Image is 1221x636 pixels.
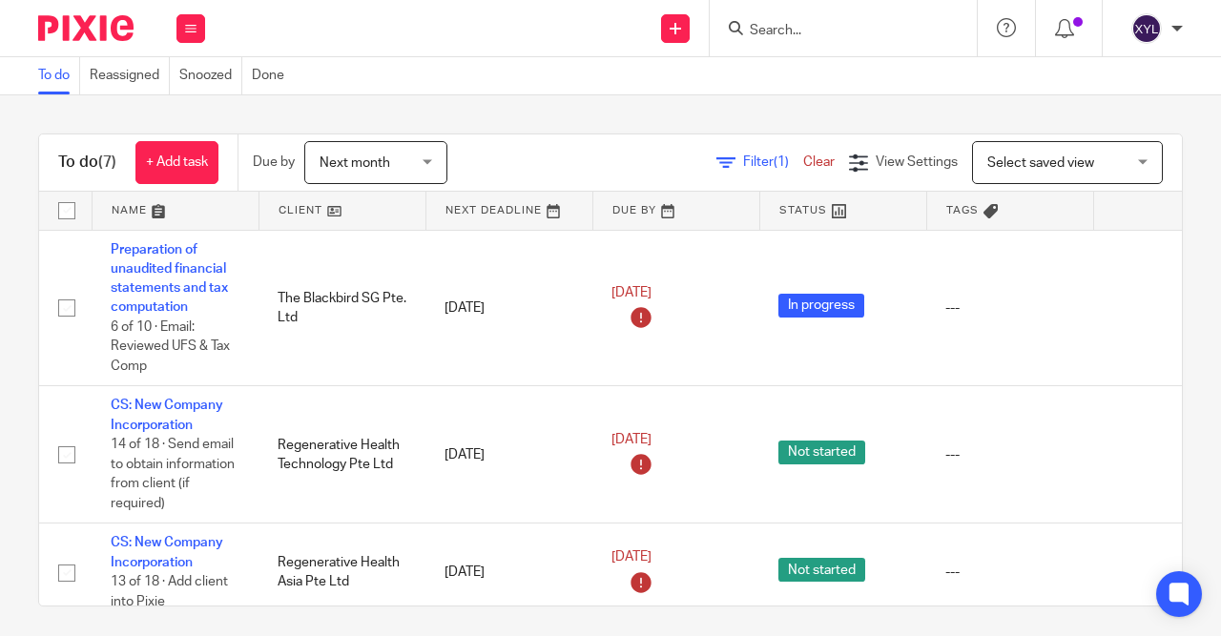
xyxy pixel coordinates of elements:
[803,155,835,169] a: Clear
[259,230,425,386] td: The Blackbird SG Pte. Ltd
[111,399,223,431] a: CS: New Company Incorporation
[945,298,1074,318] div: ---
[90,57,170,94] a: Reassigned
[252,57,294,94] a: Done
[425,386,592,523] td: [DATE]
[778,441,865,464] span: Not started
[1131,13,1162,44] img: svg%3E
[945,563,1074,582] div: ---
[111,243,228,315] a: Preparation of unaudited financial statements and tax computation
[38,57,80,94] a: To do
[774,155,789,169] span: (1)
[876,155,958,169] span: View Settings
[743,155,803,169] span: Filter
[946,205,979,215] span: Tags
[425,230,592,386] td: [DATE]
[38,15,134,41] img: Pixie
[259,386,425,523] td: Regenerative Health Technology Pte Ltd
[98,154,116,170] span: (7)
[111,536,223,568] a: CS: New Company Incorporation
[748,23,920,40] input: Search
[259,523,425,622] td: Regenerative Health Asia Pte Ltd
[111,320,230,373] span: 6 of 10 · Email: Reviewed UFS & Tax Comp
[58,153,116,173] h1: To do
[778,558,865,582] span: Not started
[253,153,295,172] p: Due by
[611,286,652,299] span: [DATE]
[611,550,652,564] span: [DATE]
[135,141,218,184] a: + Add task
[425,523,592,622] td: [DATE]
[987,156,1094,170] span: Select saved view
[611,433,652,446] span: [DATE]
[778,294,864,318] span: In progress
[111,575,228,608] span: 13 of 18 · Add client into Pixie
[320,156,390,170] span: Next month
[945,445,1074,464] div: ---
[179,57,242,94] a: Snoozed
[111,438,235,510] span: 14 of 18 · Send email to obtain information from client (if required)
